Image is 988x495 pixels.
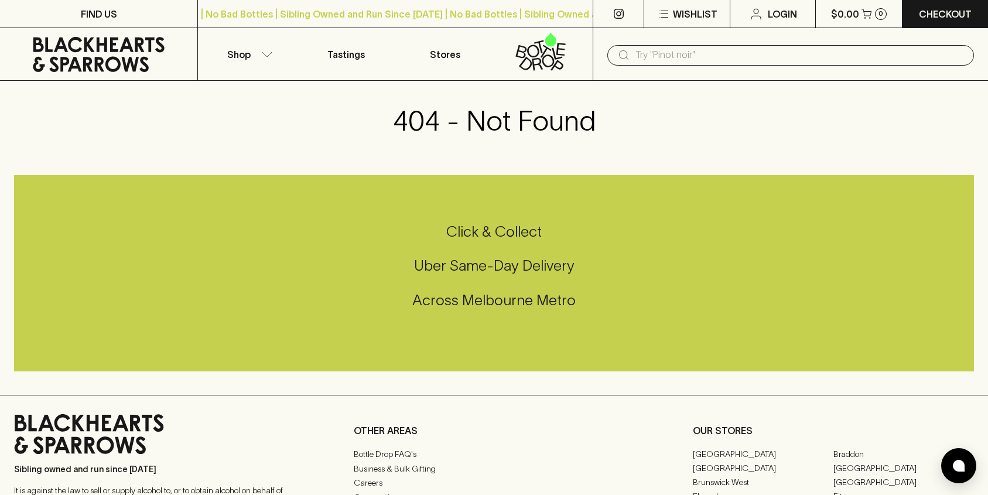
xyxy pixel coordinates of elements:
[430,47,460,62] p: Stores
[297,28,395,80] a: Tastings
[14,291,974,310] h5: Across Melbourne Metro
[354,462,635,476] a: Business & Bulk Gifting
[953,460,965,472] img: bubble-icon
[919,7,972,21] p: Checkout
[393,104,596,137] h3: 404 - Not Found
[14,175,974,371] div: Call to action block
[833,461,974,475] a: [GEOGRAPHIC_DATA]
[227,47,251,62] p: Shop
[198,28,296,80] button: Shop
[693,461,833,475] a: [GEOGRAPHIC_DATA]
[878,11,883,17] p: 0
[354,424,635,438] p: OTHER AREAS
[395,28,494,80] a: Stores
[354,448,635,462] a: Bottle Drop FAQ's
[673,7,717,21] p: Wishlist
[768,7,797,21] p: Login
[14,222,974,241] h5: Click & Collect
[833,447,974,461] a: Braddon
[833,475,974,489] a: [GEOGRAPHIC_DATA]
[354,476,635,490] a: Careers
[635,46,965,64] input: Try "Pinot noir"
[14,463,283,475] p: Sibling owned and run since [DATE]
[693,424,974,438] p: OUR STORES
[831,7,859,21] p: $0.00
[327,47,365,62] p: Tastings
[693,475,833,489] a: Brunswick West
[14,256,974,275] h5: Uber Same-Day Delivery
[693,447,833,461] a: [GEOGRAPHIC_DATA]
[81,7,117,21] p: FIND US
